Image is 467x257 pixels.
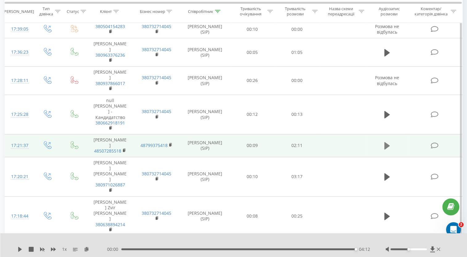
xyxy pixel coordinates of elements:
div: 17:25:28 [11,108,27,120]
div: [PERSON_NAME] [3,9,34,14]
div: Аудіозапис розмови [371,6,407,17]
a: 380732714045 [142,171,171,177]
a: 380662918191 [95,120,125,126]
span: 1 x [62,246,67,252]
span: 04:12 [359,246,370,252]
a: 380937866017 [95,80,125,86]
a: 380732714045 [142,108,171,114]
div: Назва схеми переадресації [325,6,357,17]
td: 00:12 [230,95,275,134]
td: [PERSON_NAME] (SIP) [180,67,230,95]
div: Коментар/категорія дзвінка [413,6,449,17]
div: 17:18:44 [11,210,27,222]
div: 17:28:11 [11,75,27,87]
div: Співробітник [188,9,213,14]
td: 02:11 [274,134,319,157]
a: 380971026887 [95,182,125,188]
td: 00:10 [230,157,275,196]
td: [PERSON_NAME] (SIP) [180,134,230,157]
td: 00:13 [274,95,319,134]
span: Розмова не відбулась [375,23,399,35]
a: 380963376236 [95,52,125,58]
td: 00:09 [230,134,275,157]
td: 03:17 [274,157,319,196]
a: 380732714045 [142,210,171,216]
td: [PERSON_NAME] (SIP) [180,157,230,196]
iframe: Intercom live chat [446,222,461,237]
a: 380638894214 [95,222,125,227]
div: 17:39:05 [11,23,27,35]
td: [PERSON_NAME] [87,38,133,67]
td: [PERSON_NAME] (SIP) [180,38,230,67]
td: [PERSON_NAME] [87,67,133,95]
div: Тривалість очікування [236,6,266,17]
div: 17:21:37 [11,140,27,152]
div: 17:36:23 [11,46,27,58]
td: [PERSON_NAME] (SIP) [180,196,230,236]
div: Accessibility label [355,248,357,251]
td: 00:25 [274,196,319,236]
a: 380504154283 [95,23,125,29]
div: 17:20:21 [11,171,27,183]
span: Розмова не відбулась [375,75,399,86]
td: 00:00 [274,20,319,38]
div: Тривалість розмови [280,6,311,17]
a: 48507285518 [94,148,121,154]
a: 380732714045 [142,47,171,52]
td: 00:26 [230,67,275,95]
a: 380732714045 [142,23,171,29]
td: [PERSON_NAME] [87,134,133,157]
td: 00:08 [230,196,275,236]
div: Тип дзвінка [39,6,53,17]
td: [PERSON_NAME] (SIP) [180,95,230,134]
a: 48799375418 [140,142,168,148]
td: [PERSON_NAME] Zvir [PERSON_NAME] [87,196,133,236]
td: 00:10 [230,20,275,38]
div: Статус [67,9,79,14]
td: [PERSON_NAME] [PERSON_NAME] [87,157,133,196]
td: null [PERSON_NAME] - Кандидатство [87,95,133,134]
span: 00:00 [107,246,121,252]
div: Клієнт [100,9,112,14]
span: 2 [459,222,464,227]
td: 01:05 [274,38,319,67]
td: 00:05 [230,38,275,67]
td: 00:00 [274,67,319,95]
div: Бізнес номер [140,9,165,14]
td: [PERSON_NAME] (SIP) [180,20,230,38]
a: 380732714045 [142,75,171,80]
div: Accessibility label [407,248,410,251]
